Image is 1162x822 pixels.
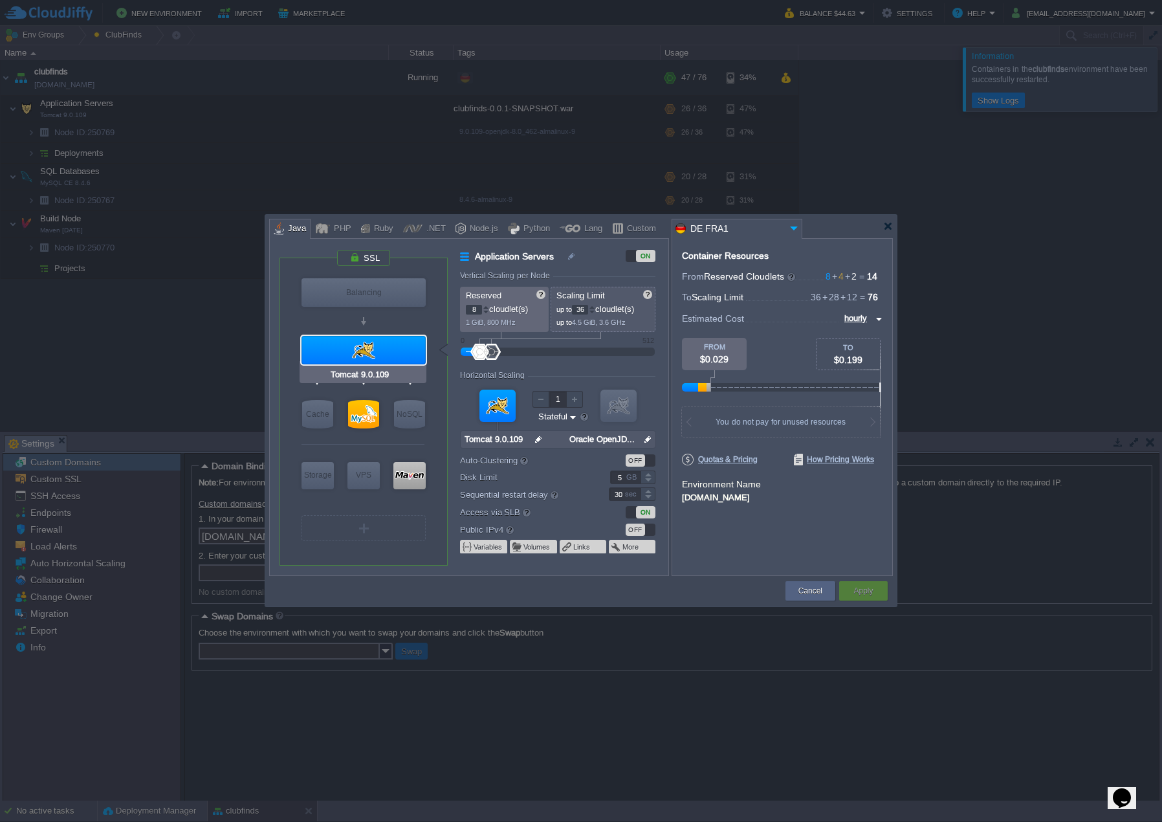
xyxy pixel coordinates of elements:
div: 512 [642,337,654,344]
span: 36 [811,292,821,302]
span: Reserved [466,291,501,300]
div: Elastic VPS [347,462,380,489]
div: ON [636,250,655,262]
div: SQL Databases [348,400,379,428]
label: Environment Name [682,479,761,489]
iframe: chat widget [1108,770,1149,809]
span: 28 [821,292,839,302]
span: + [839,292,847,302]
p: cloudlet(s) [556,301,651,315]
div: Build Node [393,462,426,489]
div: OFF [626,524,645,536]
label: Access via SLB [460,505,591,519]
div: Cache [302,400,333,428]
span: Scaling Limit [556,291,605,300]
div: [DOMAIN_NAME] [682,491,882,502]
div: PHP [330,219,351,239]
div: Custom [623,219,656,239]
div: Java [284,219,306,239]
p: cloudlet(s) [466,301,544,315]
div: ON [636,506,655,518]
span: up to [556,305,572,313]
div: VPS [347,462,380,488]
div: Lang [580,219,602,239]
div: Balancing [301,278,426,307]
label: Public IPv4 [460,522,591,537]
button: Cancel [798,584,822,597]
div: Storage [301,462,334,488]
label: Sequential restart delay [460,487,591,502]
span: 4.5 GiB, 3.6 GHz [572,318,626,326]
div: Ruby [370,219,393,239]
span: + [831,271,839,282]
span: 4 [831,271,844,282]
span: 8 [826,271,831,282]
span: + [844,271,851,282]
label: Disk Limit [460,471,591,484]
div: Storage Containers [301,462,334,489]
div: Application Servers [301,336,426,364]
span: How Pricing Works [794,454,874,465]
div: OFF [626,454,645,467]
div: Container Resources [682,251,769,261]
div: sec [625,488,639,500]
div: .NET [422,219,446,239]
span: Scaling Limit [692,292,743,302]
div: Create New Layer [301,515,426,541]
span: = [857,271,867,282]
span: 2 [844,271,857,282]
div: TO [817,344,880,351]
div: GB [626,471,639,483]
button: Apply [853,584,873,597]
span: 76 [868,292,878,302]
span: Reserved Cloudlets [704,271,796,282]
div: Horizontal Scaling [460,371,528,380]
span: 12 [839,292,857,302]
span: 14 [867,271,877,282]
label: Auto-Clustering [460,453,591,467]
button: Variables [474,542,503,552]
div: NoSQL [394,400,425,428]
span: Quotas & Pricing [682,454,758,465]
span: $0.199 [834,355,862,365]
button: Volumes [523,542,551,552]
span: From [682,271,704,282]
span: up to [556,318,572,326]
div: Vertical Scaling per Node [460,271,553,280]
span: To [682,292,692,302]
div: NoSQL Databases [394,400,425,428]
div: Python [520,219,550,239]
span: = [857,292,868,302]
span: $0.029 [700,354,729,364]
div: Node.js [466,219,498,239]
div: 0 [461,337,465,344]
span: 1 GiB, 800 MHz [466,318,516,326]
span: Estimated Cost [682,311,744,326]
div: FROM [682,343,747,351]
span: + [821,292,829,302]
button: More [622,542,640,552]
div: Load Balancer [301,278,426,307]
button: Links [573,542,591,552]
